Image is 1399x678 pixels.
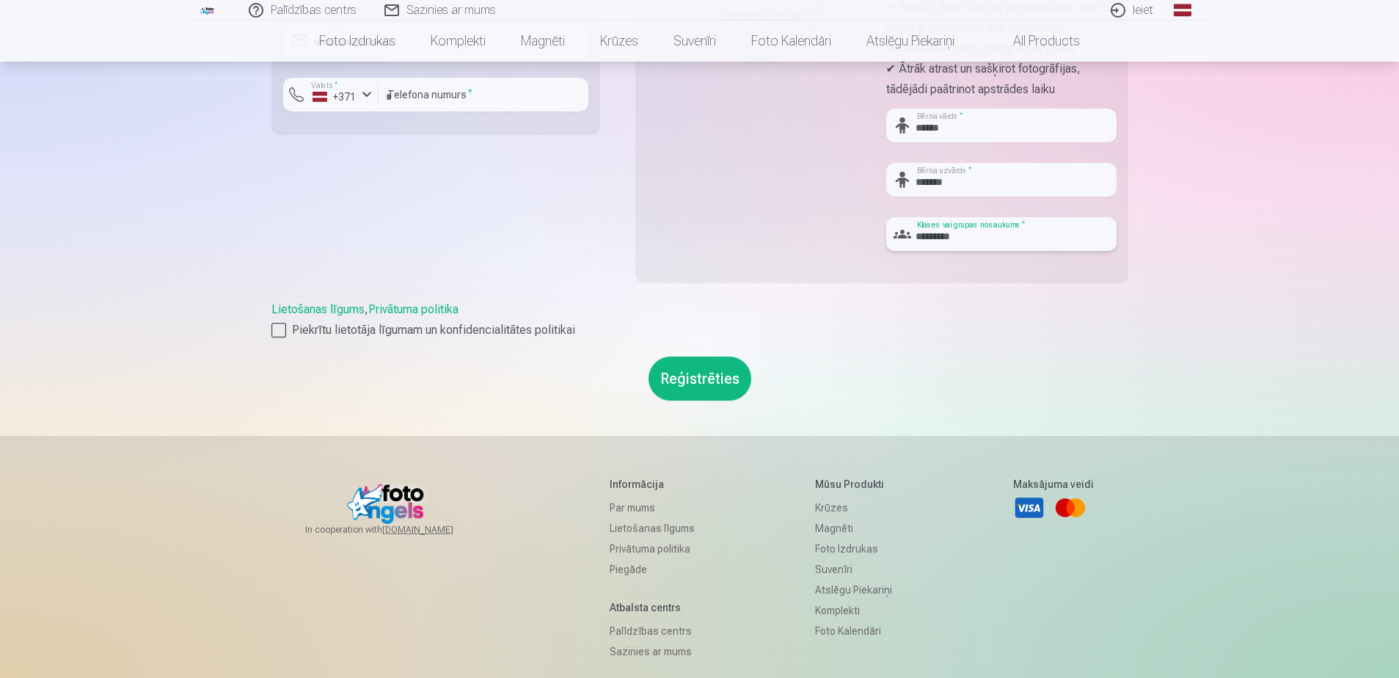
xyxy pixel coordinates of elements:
[382,524,489,536] a: [DOMAIN_NAME]
[815,600,892,621] a: Komplekti
[815,497,892,518] a: Krūzes
[313,90,357,104] div: +371
[271,301,1128,339] div: ,
[972,21,1097,62] a: All products
[610,600,695,615] h5: Atbalsta centrs
[610,559,695,580] a: Piegāde
[656,21,734,62] a: Suvenīri
[610,539,695,559] a: Privātuma politika
[413,21,503,62] a: Komplekti
[610,477,695,492] h5: Informācija
[271,302,365,316] a: Lietošanas līgums
[1013,492,1045,524] a: Visa
[271,321,1128,339] label: Piekrītu lietotāja līgumam un konfidencialitātes politikai
[200,6,216,15] img: /fa1
[1013,477,1094,492] h5: Maksājuma veidi
[610,518,695,539] a: Lietošanas līgums
[503,21,582,62] a: Magnēti
[305,524,489,536] span: In cooperation with
[1054,492,1086,524] a: Mastercard
[815,580,892,600] a: Atslēgu piekariņi
[815,559,892,580] a: Suvenīri
[734,21,849,62] a: Foto kalendāri
[283,78,379,112] button: Valsts*+371
[815,477,892,492] h5: Mūsu produkti
[302,21,413,62] a: Foto izdrukas
[368,302,459,316] a: Privātuma politika
[815,518,892,539] a: Magnēti
[849,21,972,62] a: Atslēgu piekariņi
[815,539,892,559] a: Foto izdrukas
[307,80,343,91] label: Valsts
[610,497,695,518] a: Par mums
[610,641,695,662] a: Sazinies ar mums
[815,621,892,641] a: Foto kalendāri
[886,59,1117,100] p: ✔ Ātrāk atrast un sašķirot fotogrāfijas, tādējādi paātrinot apstrādes laiku
[582,21,656,62] a: Krūzes
[610,621,695,641] a: Palīdzības centrs
[649,357,751,401] button: Reģistrēties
